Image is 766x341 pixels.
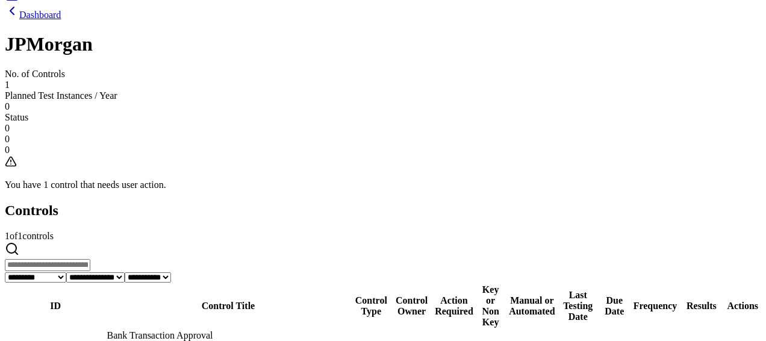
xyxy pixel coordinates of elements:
[50,301,61,311] span: ID
[5,134,761,145] div: 0
[679,284,724,328] th: Results
[5,202,761,219] h2: Controls
[5,145,761,155] div: 0
[726,284,760,328] th: Actions
[477,284,504,328] th: Key or Non Key
[5,80,761,90] div: 1
[5,69,761,80] div: No. of Controls
[5,180,761,190] p: You have 1 control that needs user action.
[5,10,61,20] a: Dashboard
[5,123,761,134] div: 0
[5,231,54,241] span: 1 of 1 controls
[633,284,678,328] th: Frequency
[392,284,431,328] th: Control Owner
[5,33,761,55] h1: JPMorgan
[432,284,476,328] th: Action Required
[5,90,761,101] div: Planned Test Instances / Year
[107,330,350,341] div: Bank Transaction Approval
[560,284,596,328] th: Last Testing Date
[351,284,391,328] th: Control Type
[5,112,761,123] div: Status
[5,101,761,112] div: 0
[202,301,255,311] span: Control Title
[505,284,558,328] th: Manual or Automated
[597,284,632,328] th: Due Date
